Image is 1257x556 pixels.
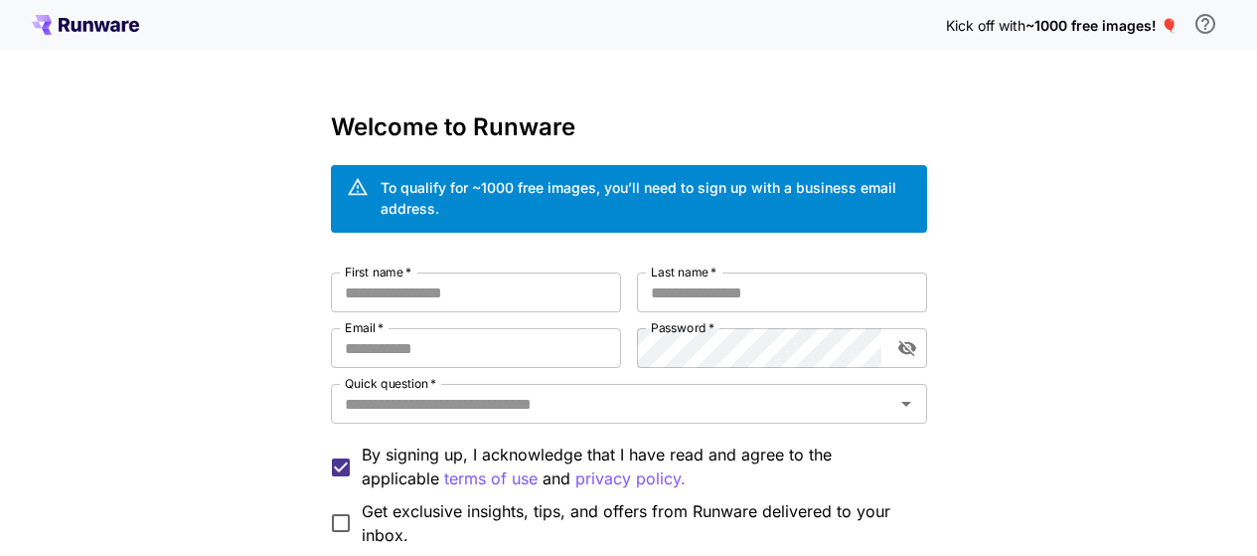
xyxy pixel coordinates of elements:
div: To qualify for ~1000 free images, you’ll need to sign up with a business email address. [381,177,911,219]
p: terms of use [444,466,538,491]
label: First name [345,264,411,280]
button: In order to qualify for free credit, you need to sign up with a business email address and click ... [1185,4,1225,44]
label: Last name [651,264,716,280]
label: Password [651,319,714,336]
p: By signing up, I acknowledge that I have read and agree to the applicable and [362,443,911,491]
label: Quick question [345,375,436,392]
button: By signing up, I acknowledge that I have read and agree to the applicable terms of use and [575,466,686,491]
span: ~1000 free images! 🎈 [1025,17,1178,34]
button: toggle password visibility [889,330,925,366]
h3: Welcome to Runware [331,113,927,141]
label: Email [345,319,384,336]
span: Get exclusive insights, tips, and offers from Runware delivered to your inbox. [362,499,911,547]
span: Kick off with [946,17,1025,34]
button: Open [892,390,920,418]
p: privacy policy. [575,466,686,491]
button: By signing up, I acknowledge that I have read and agree to the applicable and privacy policy. [444,466,538,491]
